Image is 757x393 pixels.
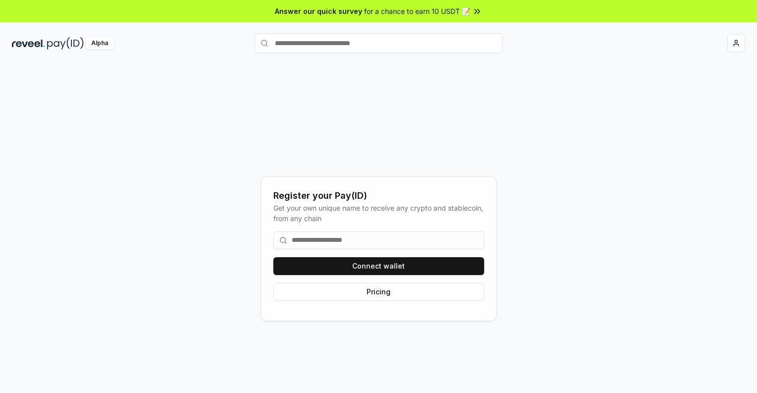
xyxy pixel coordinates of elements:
span: for a chance to earn 10 USDT 📝 [364,6,470,16]
span: Answer our quick survey [275,6,362,16]
div: Register your Pay(ID) [273,189,484,203]
button: Connect wallet [273,257,484,275]
div: Get your own unique name to receive any crypto and stablecoin, from any chain [273,203,484,224]
img: reveel_dark [12,37,45,50]
div: Alpha [86,37,114,50]
button: Pricing [273,283,484,301]
img: pay_id [47,37,84,50]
